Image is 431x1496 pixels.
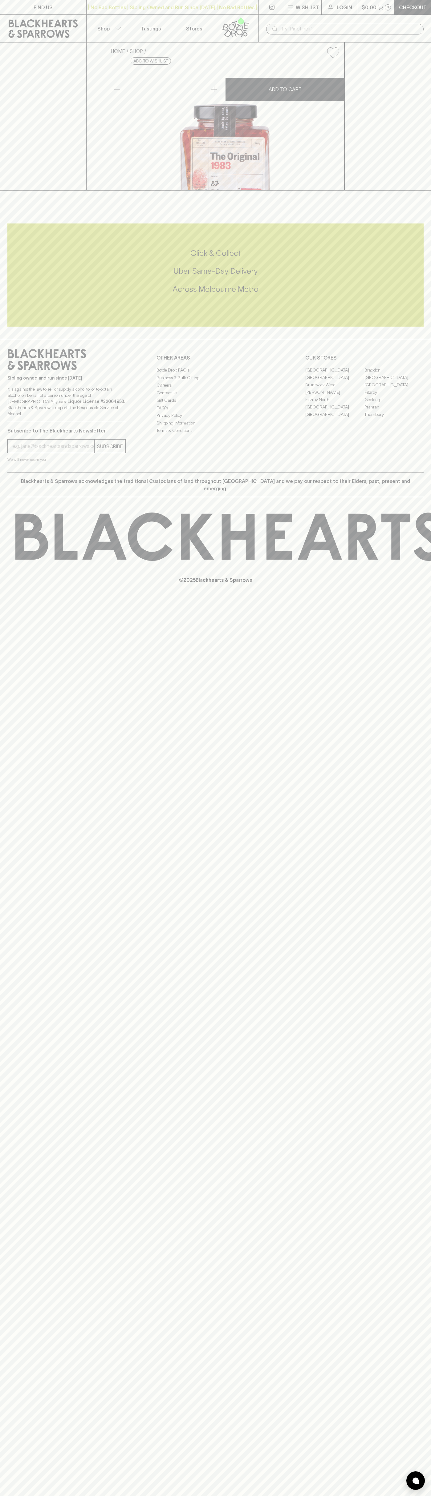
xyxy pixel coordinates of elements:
[157,412,275,419] a: Privacy Policy
[157,419,275,427] a: Shipping Information
[305,374,364,381] a: [GEOGRAPHIC_DATA]
[157,427,275,434] a: Terms & Conditions
[97,25,110,32] p: Shop
[129,15,173,42] a: Tastings
[413,1478,419,1484] img: bubble-icon
[157,404,275,412] a: FAQ's
[364,388,424,396] a: Fitzroy
[157,397,275,404] a: Gift Cards
[186,25,202,32] p: Stores
[362,4,376,11] p: $0.00
[87,15,130,42] button: Shop
[131,57,171,65] button: Add to wishlist
[7,427,126,434] p: Subscribe to The Blackhearts Newsletter
[305,411,364,418] a: [GEOGRAPHIC_DATA]
[67,399,124,404] strong: Liquor License #32064953
[130,48,143,54] a: SHOP
[364,381,424,388] a: [GEOGRAPHIC_DATA]
[7,284,424,294] h5: Across Melbourne Metro
[157,382,275,389] a: Careers
[325,45,342,61] button: Add to wishlist
[106,63,344,190] img: 30924.png
[337,4,352,11] p: Login
[7,248,424,258] h5: Click & Collect
[7,456,126,463] p: We will never spam you
[269,86,302,93] p: ADD TO CART
[12,441,94,451] input: e.g. jane@blackheartsandsparrows.com.au
[305,366,364,374] a: [GEOGRAPHIC_DATA]
[12,477,419,492] p: Blackhearts & Sparrows acknowledges the traditional Custodians of land throughout [GEOGRAPHIC_DAT...
[141,25,161,32] p: Tastings
[95,440,125,453] button: SUBSCRIBE
[296,4,319,11] p: Wishlist
[387,6,389,9] p: 0
[97,443,123,450] p: SUBSCRIBE
[111,48,125,54] a: HOME
[281,24,419,34] input: Try "Pinot noir"
[364,403,424,411] a: Prahran
[305,354,424,361] p: OUR STORES
[305,403,364,411] a: [GEOGRAPHIC_DATA]
[173,15,216,42] a: Stores
[305,388,364,396] a: [PERSON_NAME]
[305,381,364,388] a: Brunswick West
[7,375,126,381] p: Sibling owned and run since [DATE]
[7,223,424,327] div: Call to action block
[399,4,427,11] p: Checkout
[34,4,53,11] p: FIND US
[364,366,424,374] a: Braddon
[7,266,424,276] h5: Uber Same-Day Delivery
[364,396,424,403] a: Geelong
[7,386,126,417] p: It is against the law to sell or supply alcohol to, or to obtain alcohol on behalf of a person un...
[305,396,364,403] a: Fitzroy North
[157,367,275,374] a: Bottle Drop FAQ's
[157,354,275,361] p: OTHER AREAS
[157,389,275,396] a: Contact Us
[157,374,275,381] a: Business & Bulk Gifting
[364,411,424,418] a: Thornbury
[226,78,344,101] button: ADD TO CART
[364,374,424,381] a: [GEOGRAPHIC_DATA]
